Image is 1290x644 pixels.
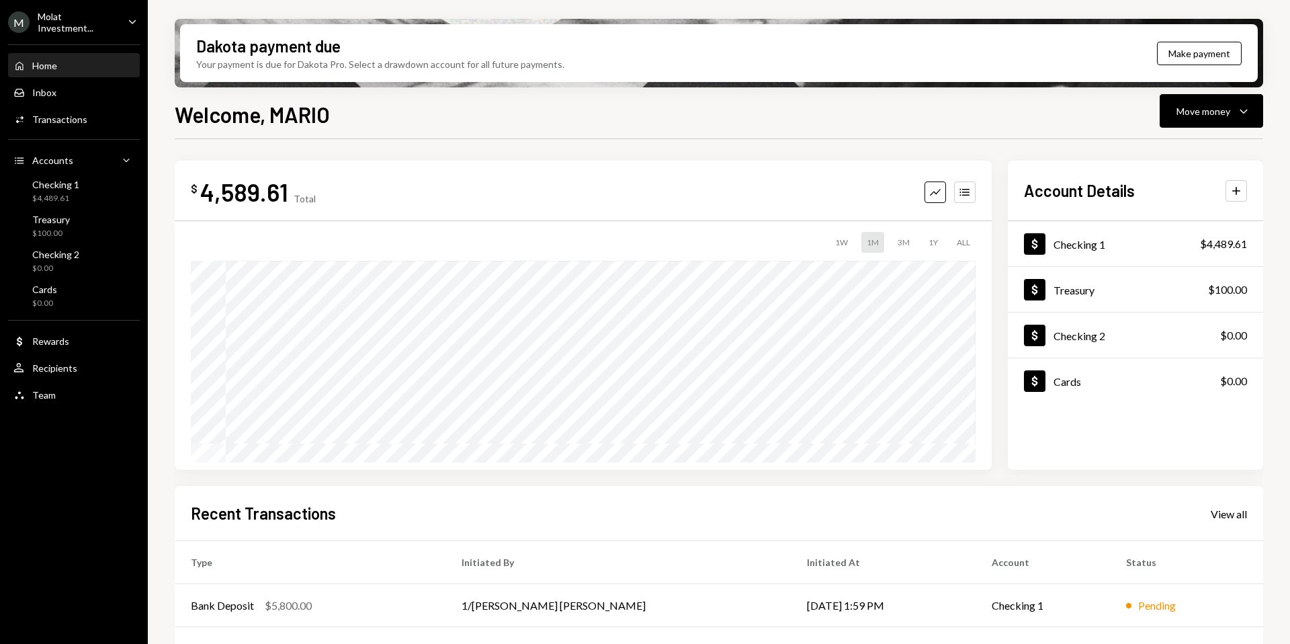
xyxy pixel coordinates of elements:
[32,114,87,125] div: Transactions
[445,584,791,627] td: 1/[PERSON_NAME] [PERSON_NAME]
[1208,282,1247,298] div: $100.00
[791,541,976,584] th: Initiated At
[8,148,140,172] a: Accounts
[191,598,254,614] div: Bank Deposit
[1008,267,1263,312] a: Treasury$100.00
[265,598,312,614] div: $5,800.00
[1220,327,1247,344] div: $0.00
[892,232,915,253] div: 3M
[32,179,79,190] div: Checking 1
[976,584,1110,627] td: Checking 1
[8,383,140,407] a: Team
[8,175,140,207] a: Checking 1$4,489.61
[32,335,69,347] div: Rewards
[32,60,57,71] div: Home
[830,232,853,253] div: 1W
[8,356,140,380] a: Recipients
[196,35,341,57] div: Dakota payment due
[861,232,884,253] div: 1M
[8,280,140,312] a: Cards$0.00
[791,584,976,627] td: [DATE] 1:59 PM
[1024,179,1135,202] h2: Account Details
[1008,358,1263,403] a: Cards$0.00
[1053,284,1094,296] div: Treasury
[923,232,943,253] div: 1Y
[1053,375,1081,388] div: Cards
[32,389,56,401] div: Team
[32,155,73,166] div: Accounts
[196,57,564,71] div: Your payment is due for Dakota Pro. Select a drawdown account for all future payments.
[32,362,77,374] div: Recipients
[1008,313,1263,358] a: Checking 2$0.00
[175,541,445,584] th: Type
[191,182,198,196] div: $
[175,101,330,128] h1: Welcome, MARIO
[32,298,57,309] div: $0.00
[1211,506,1247,521] a: View all
[1138,598,1176,614] div: Pending
[8,329,140,353] a: Rewards
[32,214,70,225] div: Treasury
[200,177,288,207] div: 4,589.61
[8,107,140,131] a: Transactions
[32,87,56,98] div: Inbox
[1008,221,1263,266] a: Checking 1$4,489.61
[32,228,70,239] div: $100.00
[1110,541,1263,584] th: Status
[1160,94,1263,128] button: Move money
[1053,238,1105,251] div: Checking 1
[8,80,140,104] a: Inbox
[1211,508,1247,521] div: View all
[445,541,791,584] th: Initiated By
[1220,373,1247,389] div: $0.00
[38,11,117,34] div: Molat Investment...
[1053,329,1105,342] div: Checking 2
[8,11,30,33] div: M
[1176,104,1230,118] div: Move money
[1157,42,1242,65] button: Make payment
[32,263,79,274] div: $0.00
[294,193,316,204] div: Total
[8,210,140,242] a: Treasury$100.00
[32,193,79,204] div: $4,489.61
[951,232,976,253] div: ALL
[8,53,140,77] a: Home
[32,284,57,295] div: Cards
[32,249,79,260] div: Checking 2
[1200,236,1247,252] div: $4,489.61
[976,541,1110,584] th: Account
[191,502,336,524] h2: Recent Transactions
[8,245,140,277] a: Checking 2$0.00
